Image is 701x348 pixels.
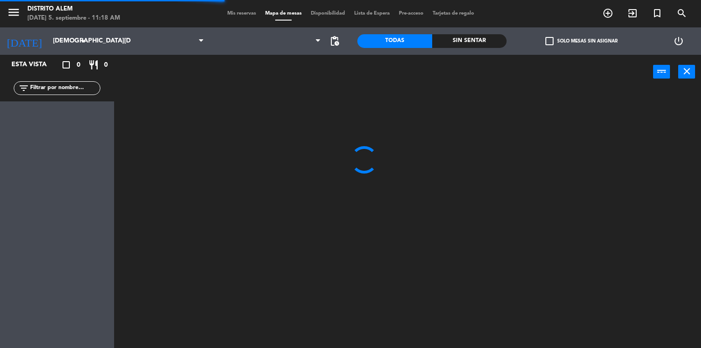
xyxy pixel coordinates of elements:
[7,5,21,19] i: menu
[681,66,692,77] i: close
[27,14,120,23] div: [DATE] 5. septiembre - 11:18 AM
[652,8,663,19] i: turned_in_not
[88,59,99,70] i: restaurant
[656,66,667,77] i: power_input
[77,60,80,70] span: 0
[5,59,66,70] div: Esta vista
[18,83,29,94] i: filter_list
[545,37,554,45] span: check_box_outline_blank
[329,36,340,47] span: pending_actions
[350,11,394,16] span: Lista de Espera
[627,8,638,19] i: exit_to_app
[78,36,89,47] i: arrow_drop_down
[223,11,261,16] span: Mis reservas
[602,8,613,19] i: add_circle_outline
[673,36,684,47] i: power_settings_new
[357,34,432,48] div: Todas
[428,11,479,16] span: Tarjetas de regalo
[653,65,670,79] button: power_input
[7,5,21,22] button: menu
[676,8,687,19] i: search
[432,34,507,48] div: Sin sentar
[678,65,695,79] button: close
[104,60,108,70] span: 0
[261,11,306,16] span: Mapa de mesas
[545,37,617,45] label: Solo mesas sin asignar
[61,59,72,70] i: crop_square
[306,11,350,16] span: Disponibilidad
[27,5,120,14] div: Distrito Alem
[394,11,428,16] span: Pre-acceso
[29,83,100,93] input: Filtrar por nombre...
